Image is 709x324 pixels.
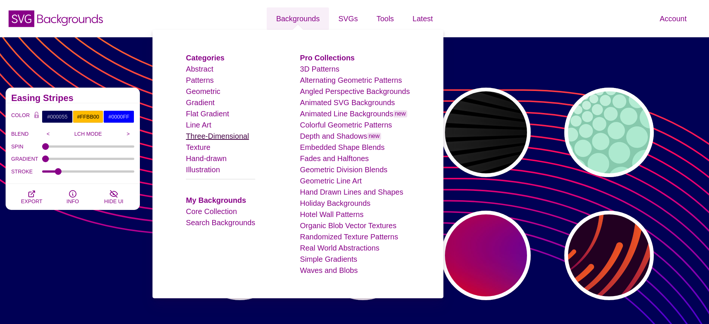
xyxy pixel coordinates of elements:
a: 3D Patterns [300,65,339,73]
a: Categories [186,54,225,62]
a: Geometric Division Blends [300,166,388,174]
a: Abstract [186,65,213,73]
a: Texture [186,143,211,151]
a: Animated Line Backgroundsnew [300,110,407,118]
a: Hand Drawn Lines and Shapes [300,188,403,196]
a: Waves and Blobs [300,266,358,274]
a: Depth and Shadowsnew [300,132,381,140]
button: subtle black stripes at angled perspective [441,88,531,177]
a: Latest [403,7,442,30]
span: EXPORT [21,198,42,204]
h2: Easing Stripes [11,95,134,101]
a: Flat Gradient [186,110,229,118]
a: Hotel Wall Patterns [300,210,363,218]
a: Angled Perspective Backgrounds [300,87,410,95]
a: Animated SVG Backgrounds [300,98,395,107]
a: Fades and Halftones [300,154,369,163]
input: > [122,128,134,139]
label: GRADIENT [11,154,42,164]
a: Core Collection [186,207,237,216]
a: SVGs [329,7,367,30]
span: HIDE UI [104,198,123,204]
span: new [393,110,407,117]
a: Line Art [186,121,211,129]
label: BLEND [11,129,42,139]
a: Randomized Texture Patterns [300,233,398,241]
a: Gradient [186,98,215,107]
button: INFO [52,184,93,210]
p: LCH MODE [54,131,122,137]
a: Colorful Geometric Patterns [300,121,392,129]
a: Organic Blob Vector Textures [300,221,396,230]
a: Real World Abstractions [300,244,379,252]
a: Alternating Geometric Patterns [300,76,402,84]
button: EXPORT [11,184,52,210]
button: animated gradient that changes to each color of the rainbow [441,211,531,300]
a: Geometric [186,87,220,95]
a: Backgrounds [267,7,329,30]
a: Patterns [186,76,214,84]
label: COLOR [11,110,31,123]
a: Simple Gradients [300,255,357,263]
button: a slow spinning tornado of design elements [564,211,654,300]
input: < [42,128,54,139]
a: Account [650,7,696,30]
span: INFO [66,198,79,204]
button: Color Lock [31,110,42,121]
a: Pro Collections [300,54,355,62]
button: green circles expanding outward from top left corner [564,88,654,177]
span: new [367,133,381,140]
a: Illustration [186,166,220,174]
a: My Backgrounds [186,196,246,204]
label: SPIN [11,142,42,151]
a: Embedded Shape Blends [300,143,385,151]
label: STROKE [11,167,42,176]
a: Hand-drawn [186,154,227,163]
a: Three-Dimensional [186,132,249,140]
a: Holiday Backgrounds [300,199,370,207]
a: Search Backgrounds [186,218,255,227]
a: Geometric Line Art [300,177,362,185]
button: HIDE UI [93,184,134,210]
a: Tools [367,7,403,30]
